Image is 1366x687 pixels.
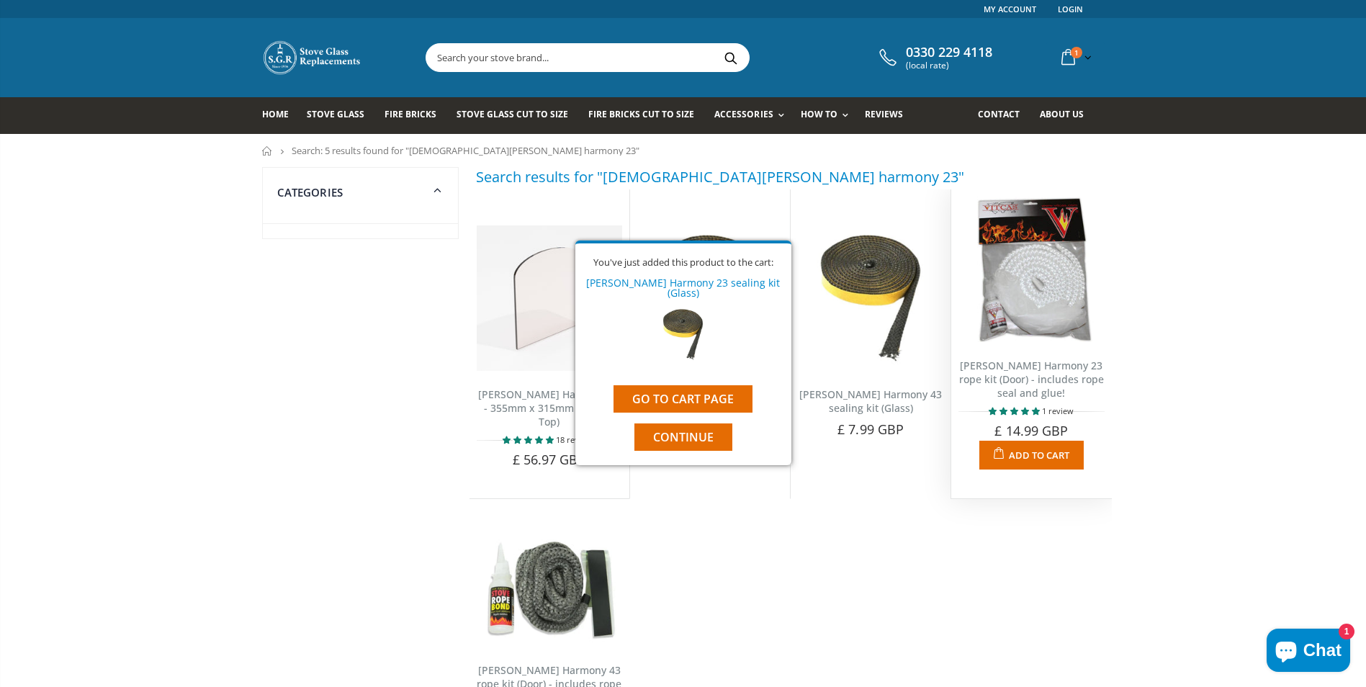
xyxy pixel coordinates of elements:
[801,97,855,134] a: How To
[801,108,837,120] span: How To
[262,146,273,156] a: Home
[478,387,621,428] a: [PERSON_NAME] Harmony 23 - 355mm x 315mm (Arched Top)
[476,167,964,187] h3: Search results for "[DEMOGRAPHIC_DATA][PERSON_NAME] harmony 23"
[1056,43,1095,71] a: 1
[457,97,579,134] a: Stove Glass Cut To Size
[994,422,1068,439] span: £ 14.99 GBP
[979,441,1084,470] button: Add to Cart
[1009,449,1069,462] span: Add to Cart
[385,97,447,134] a: Fire Bricks
[1042,405,1074,416] span: 1 review
[876,45,992,71] a: 0330 229 4118 (local rate)
[1040,97,1095,134] a: About us
[1040,108,1084,120] span: About us
[586,258,781,267] div: You've just added this product to the cart:
[477,225,622,371] img: Nestor Martin Harmony 23 replacement stove glass
[865,97,914,134] a: Reviews
[637,225,783,371] img: Nestor Martin Harmony 43 sealing kit (Glass)
[714,108,773,120] span: Accessories
[556,434,596,445] span: 18 reviews
[262,97,300,134] a: Home
[989,405,1042,416] span: 5.00 stars
[906,60,992,71] span: (local rate)
[978,97,1030,134] a: Contact
[588,97,705,134] a: Fire Bricks Cut To Size
[385,108,436,120] span: Fire Bricks
[1071,47,1082,58] span: 1
[653,429,714,445] span: Continue
[614,385,752,413] a: Go to cart page
[958,197,1104,342] img: Hunter Herald 8/14 (Old) Double Door rope kit (Doors)
[513,451,586,468] span: £ 56.97 GBP
[1262,629,1354,675] inbox-online-store-chat: Shopify online store chat
[277,185,343,199] span: Categories
[586,276,780,300] a: [PERSON_NAME] Harmony 23 sealing kit (Glass)
[426,44,910,71] input: Search your stove brand...
[865,108,903,120] span: Reviews
[292,144,639,157] span: Search: 5 results found for "[DEMOGRAPHIC_DATA][PERSON_NAME] harmony 23"
[715,44,747,71] button: Search
[906,45,992,60] span: 0330 229 4118
[477,535,622,647] img: Nestor Martin Harmony 43 rope kit (Door)
[457,108,568,120] span: Stove Glass Cut To Size
[978,108,1020,120] span: Contact
[307,97,375,134] a: Stove Glass
[262,40,363,76] img: Stove Glass Replacement
[588,108,694,120] span: Fire Bricks Cut To Size
[503,434,556,445] span: 4.94 stars
[799,387,942,415] a: [PERSON_NAME] Harmony 43 sealing kit (Glass)
[837,421,904,438] span: £ 7.99 GBP
[634,423,732,451] button: Continue
[798,225,943,371] img: Nestor Martin Harmony 43 sealing kit (Glass)
[307,108,364,120] span: Stove Glass
[714,97,791,134] a: Accessories
[262,108,289,120] span: Home
[959,359,1104,400] a: [PERSON_NAME] Harmony 23 rope kit (Door) - includes rope seal and glue!
[654,305,712,364] img: Nestor Martin Harmony 23 sealing kit (Glass)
